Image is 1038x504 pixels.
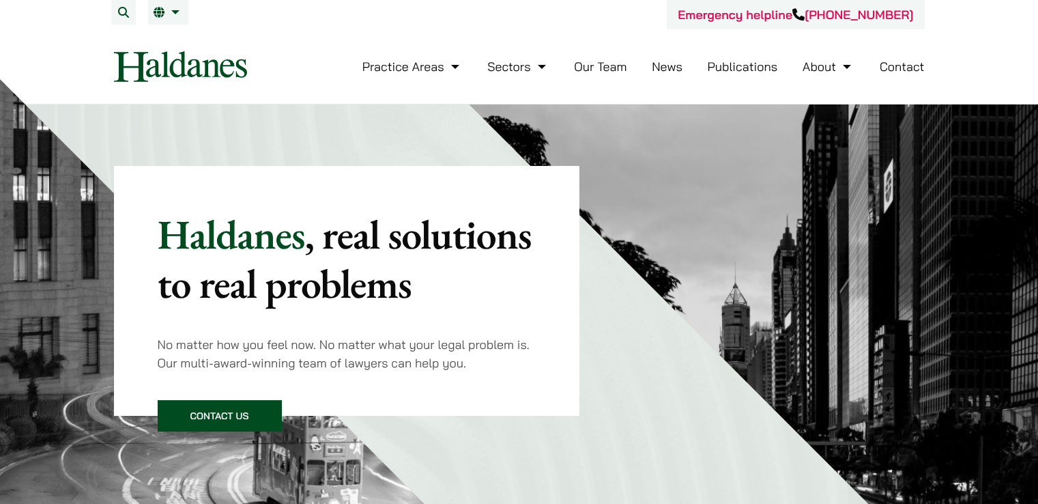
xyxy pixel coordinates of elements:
[158,400,282,432] a: Contact Us
[114,51,247,82] img: Logo of Haldanes
[803,59,854,74] a: About
[154,7,183,18] a: EN
[708,59,778,74] a: Publications
[362,59,463,74] a: Practice Areas
[158,335,536,372] p: No matter how you feel now. No matter what your legal problem is. Our multi-award-winning team of...
[880,59,925,74] a: Contact
[158,208,532,310] mark: , real solutions to real problems
[652,59,682,74] a: News
[678,7,913,23] a: Emergency helpline[PHONE_NUMBER]
[487,59,549,74] a: Sectors
[158,210,536,308] p: Haldanes
[574,59,626,74] a: Our Team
